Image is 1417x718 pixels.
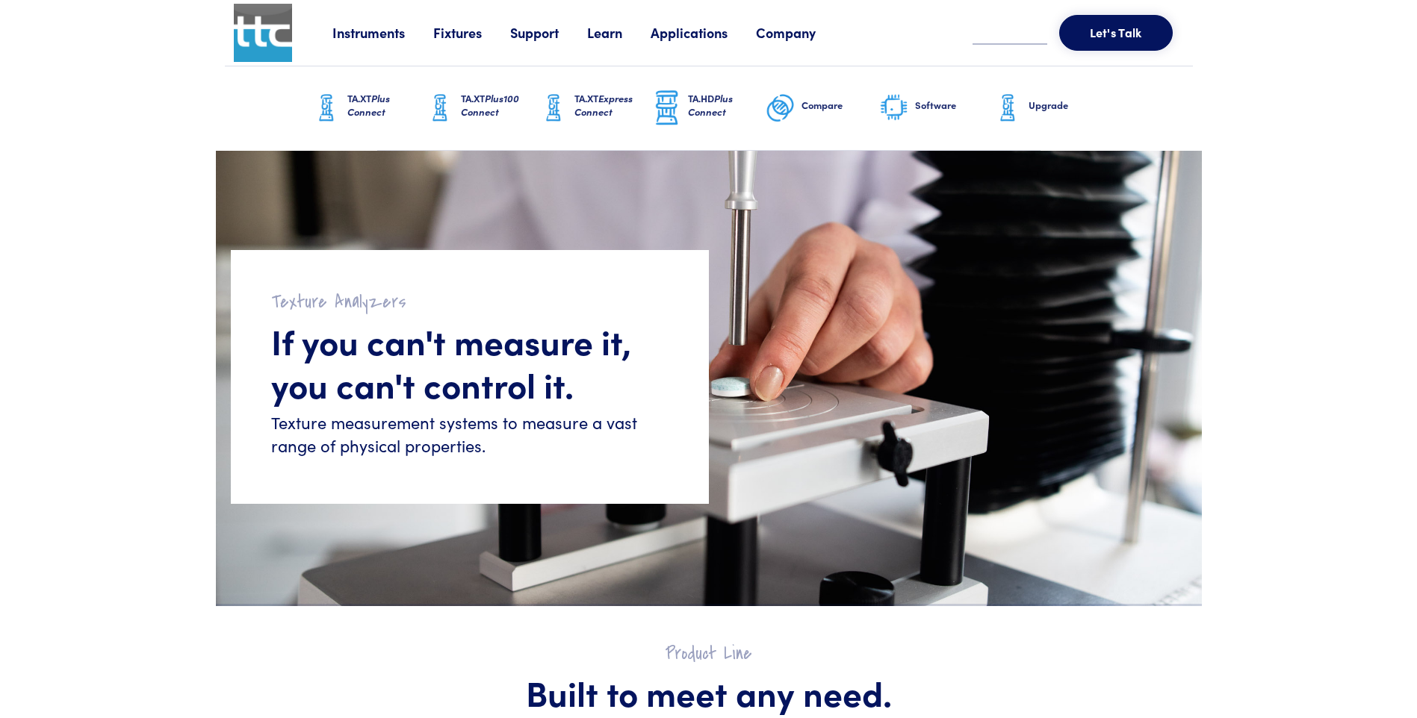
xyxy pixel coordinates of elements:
img: ta-xt-graphic.png [993,90,1023,127]
img: compare-graphic.png [766,90,796,127]
a: Fixtures [433,23,510,42]
a: Support [510,23,587,42]
a: TA.XTPlus Connect [311,66,425,150]
span: Plus100 Connect [461,91,519,119]
a: Software [879,66,993,150]
a: Instruments [332,23,433,42]
img: ta-xt-graphic.png [539,90,568,127]
a: TA.HDPlus Connect [652,66,766,150]
a: TA.XTPlus100 Connect [425,66,539,150]
img: ta-hd-graphic.png [652,89,682,128]
a: TA.XTExpress Connect [539,66,652,150]
h6: TA.XT [461,92,539,119]
img: ttc_logo_1x1_v1.0.png [234,4,292,62]
button: Let's Talk [1059,15,1173,51]
a: Learn [587,23,651,42]
span: Plus Connect [347,91,390,119]
h2: Product Line [261,642,1157,665]
a: Company [756,23,844,42]
a: Compare [766,66,879,150]
h1: If you can't measure it, you can't control it. [271,319,669,405]
h6: TA.HD [688,92,766,119]
img: ta-xt-graphic.png [425,90,455,127]
span: Plus Connect [688,91,733,119]
h6: Software [915,99,993,112]
h6: TA.XT [347,92,425,119]
a: Applications [651,23,756,42]
h2: Texture Analyzers [271,290,669,313]
h6: Compare [801,99,879,112]
a: Upgrade [993,66,1106,150]
img: software-graphic.png [879,93,909,124]
h1: Built to meet any need. [261,671,1157,714]
span: Express Connect [574,91,633,119]
h6: Upgrade [1029,99,1106,112]
h6: Texture measurement systems to measure a vast range of physical properties. [271,411,669,458]
img: ta-xt-graphic.png [311,90,341,127]
h6: TA.XT [574,92,652,119]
